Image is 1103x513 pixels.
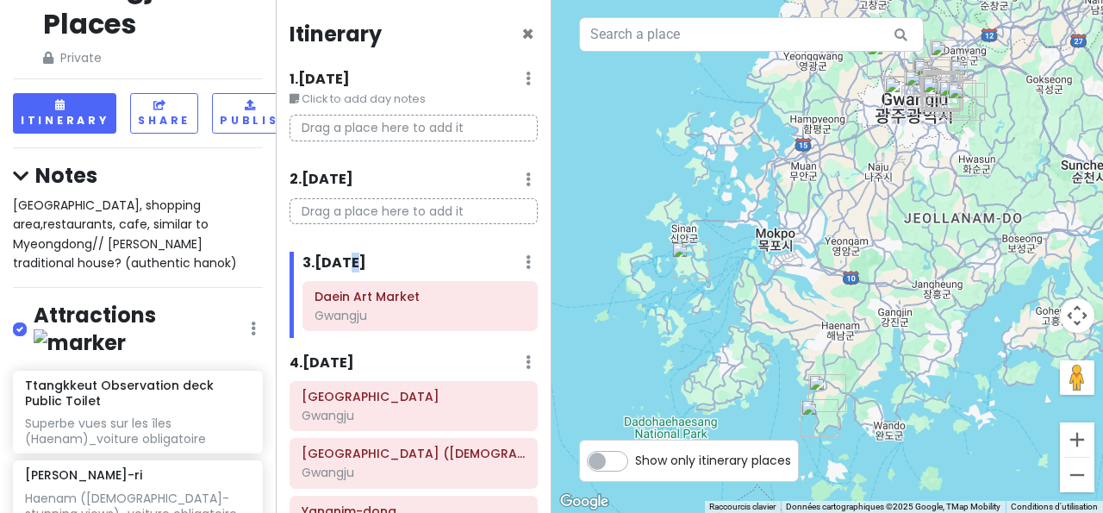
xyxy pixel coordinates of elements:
button: Commandes de la caméra de la carte [1060,298,1094,333]
span: Close itinerary [521,20,534,48]
div: Gwangju [315,308,526,323]
div: Mudeungsan National Park [947,83,985,121]
input: Search a place [579,17,924,52]
div: 1913 Songjeong Station Market [884,77,922,115]
div: Gwangju [302,465,526,480]
p: Drag a place here to add it [290,198,538,225]
div: Purple Island 반월카페 [671,241,709,279]
div: 5·18 Memorial Park [904,70,942,108]
h4: Notes [13,162,263,189]
h6: 4 . [DATE] [290,354,354,372]
a: Conditions d'utilisation (s'ouvre dans un nouvel onglet) [1011,502,1098,511]
span: Données cartographiques ©2025 Google, TMap Mobility [786,502,1000,511]
button: Close [521,24,534,45]
div: Uijae Museum of Korean Art [938,80,976,118]
button: Publish [212,93,297,134]
div: Dongmyeong-dong [925,72,963,109]
div: Asia Culture Museum [925,73,963,111]
h6: Mudeungsan National Park (Jeungsimsa Temple) [302,446,526,461]
div: Gwangju Station [920,66,958,104]
div: Sajik Park [922,74,960,112]
span: [GEOGRAPHIC_DATA], shopping area,restaurants, cafe, similar to Myeongdong// [PERSON_NAME] traditi... [13,197,237,272]
div: Yangnim-dong [922,77,960,115]
div: ACC Design Hotel [923,72,961,110]
h6: Mudeungsan National Park [302,389,526,404]
div: Musée national de Gwangju [913,57,950,95]
a: Ouvrir cette zone dans Google Maps (dans une nouvelle fenêtre) [556,491,613,513]
h6: Daein Art Market [315,289,526,304]
button: Faites glisser Pegman sur la carte pour ouvrir Street View [1060,360,1094,395]
div: Mabong-ri [808,374,846,412]
h6: 1 . [DATE] [290,71,350,89]
div: Superbe vues sur les îles (Haenam)_voiture obligatoire [25,416,250,447]
div: Wolbongseowon Confucian Academy Entrance [867,39,905,77]
button: Raccourcis clavier [709,501,776,513]
img: Google [556,491,613,513]
div: Ttangkkeut Observation deck Public Toilet [801,399,838,437]
h4: Itinerary [290,21,382,47]
div: Gwangju [302,408,526,423]
div: Mudeungsan National Park (Jeungsimsa Temple) [935,78,973,116]
span: Show only itinerary places [635,451,791,470]
h6: 3 . [DATE] [302,254,366,272]
div: Gwangju Lake Ecological Center [950,59,988,97]
img: marker [34,329,126,356]
h4: Attractions [34,302,251,357]
p: Drag a place here to add it [290,115,538,141]
button: Zoom avant [1060,422,1094,457]
button: Share [130,93,198,134]
div: Cimetière national du 18 mai [930,40,968,78]
small: Click to add day notes [290,91,538,108]
div: Gwangju Museum of Art [913,59,951,97]
div: Daein Art Market [923,71,961,109]
button: Itinerary [13,93,116,134]
h6: Ttangkkeut Observation deck Public Toilet [25,378,250,409]
h6: [PERSON_NAME]-ri [25,467,142,483]
button: Zoom arrière [1060,458,1094,492]
span: Private [43,48,234,67]
h6: 2 . [DATE] [290,171,353,189]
